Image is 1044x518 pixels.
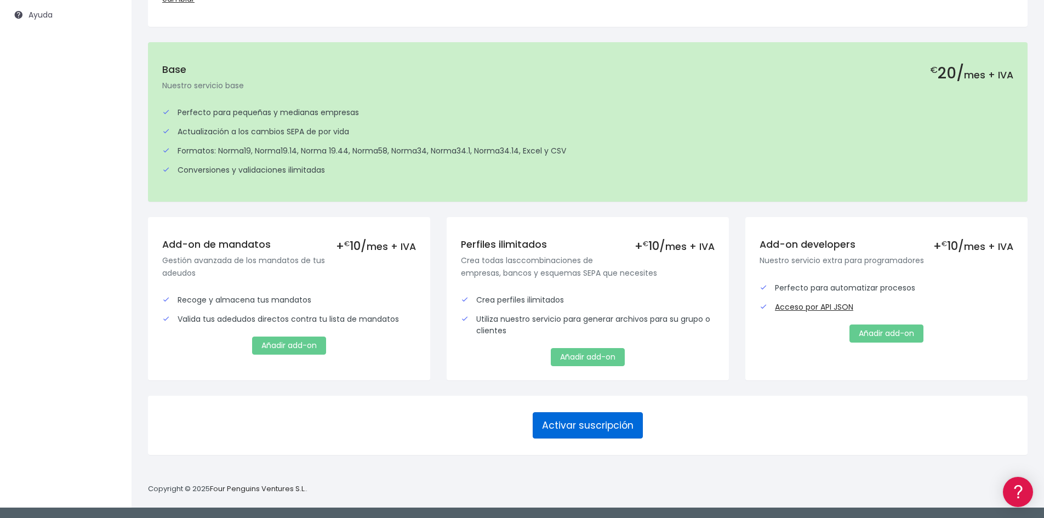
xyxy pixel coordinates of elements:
a: Formatos [11,139,208,156]
a: Problemas habituales [11,156,208,173]
a: Perfiles de empresas [11,190,208,207]
p: Copyright © 2025 . [148,483,307,495]
p: Crea todas lasccombinaciones de empresas, bancos y esquemas SEPA que necesites [461,254,715,279]
div: Actualización a los cambios SEPA de por vida [162,126,1013,138]
p: Gestión avanzada de los mandatos de tus adeudos [162,254,416,279]
h5: Add-on de mandatos [162,239,416,251]
h5: Base [162,64,1013,76]
div: Facturación [11,218,208,228]
div: Convertir ficheros [11,121,208,132]
span: Ayuda [28,9,53,20]
a: Información general [11,93,208,110]
a: Añadir add-on [551,348,625,366]
a: Videotutoriales [11,173,208,190]
div: Crea perfiles ilimitados [461,294,715,306]
div: + 10/ [635,239,715,253]
small: € [344,239,350,248]
a: Acceso por API JSON [775,301,853,313]
a: General [11,235,208,252]
h5: Perfiles ilimitados [461,239,715,251]
div: Formatos: Norma19, Norma19.14, Norma 19.44, Norma58, Norma34, Norma34.1, Norma34.14, Excel y CSV [162,145,1013,157]
a: Añadir add-on [252,337,326,355]
a: Ayuda [5,3,126,26]
span: mes + IVA [665,240,715,253]
div: Conversiones y validaciones ilimitadas [162,164,1013,176]
a: Four Penguins Ventures S.L. [210,483,306,494]
a: API [11,280,208,297]
div: Programadores [11,263,208,274]
small: € [643,239,648,248]
p: Nuestro servicio extra para programadores [760,254,1013,266]
div: Perfecto para automatizar procesos [760,282,1013,294]
div: + 10/ [336,239,416,253]
div: Información general [11,76,208,87]
a: POWERED BY ENCHANT [151,316,211,326]
span: mes + IVA [964,240,1013,253]
div: Utiliza nuestro servicio para generar archivos para su grupo o clientes [461,314,715,337]
div: Perfecto para pequeñas y medianas empresas [162,107,1013,118]
p: Nuestro servicio base [162,79,1013,92]
div: Valida tus adedudos directos contra tu lista de mandatos [162,314,416,325]
span: mes + IVA [367,240,416,253]
a: Añadir add-on [849,325,923,343]
div: Recoge y almacena tus mandatos [162,294,416,306]
span: mes + IVA [964,69,1013,82]
h2: 20/ [930,64,1013,83]
small: € [942,239,947,248]
button: Contáctanos [11,293,208,312]
h5: Add-on developers [760,239,1013,251]
small: € [930,63,938,76]
button: Activar suscripción [533,412,643,439]
div: + 10/ [933,239,1013,253]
